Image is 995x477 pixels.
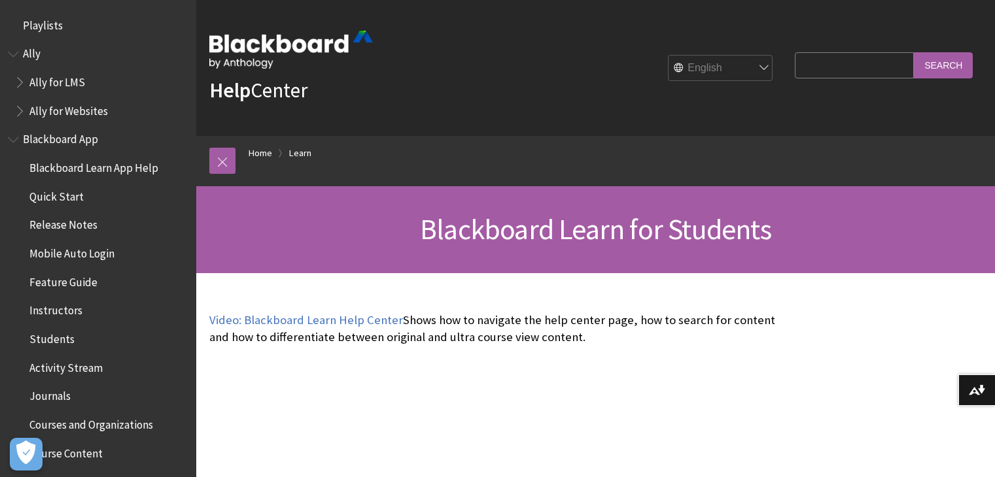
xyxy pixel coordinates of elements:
span: Instructors [29,300,82,318]
span: Blackboard Learn App Help [29,157,158,174]
a: HelpCenter [209,77,307,103]
span: Release Notes [29,214,97,232]
nav: Book outline for Anthology Ally Help [8,43,188,122]
span: Ally for Websites [29,100,108,118]
select: Site Language Selector [669,56,773,82]
span: Blackboard Learn for Students [420,211,771,247]
span: Activity Stream [29,357,103,374]
p: Shows how to navigate the help center page, how to search for content and how to differentiate be... [209,312,788,346]
span: Students [29,328,75,346]
span: Ally [23,43,41,61]
span: Playlists [23,14,63,32]
span: Quick Start [29,186,84,203]
span: Course Content [29,442,103,460]
strong: Help [209,77,251,103]
span: Feature Guide [29,271,97,289]
span: Courses and Organizations [29,414,153,431]
a: Learn [289,145,311,161]
input: Search [914,52,973,78]
span: Ally for LMS [29,71,85,89]
a: Video: Blackboard Learn Help Center [209,312,403,328]
nav: Book outline for Playlists [8,14,188,37]
a: Home [249,145,272,161]
span: Mobile Auto Login [29,242,114,260]
button: Open Preferences [10,438,43,470]
span: Blackboard App [23,129,98,146]
span: Journals [29,386,71,403]
img: Blackboard by Anthology [209,31,373,69]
